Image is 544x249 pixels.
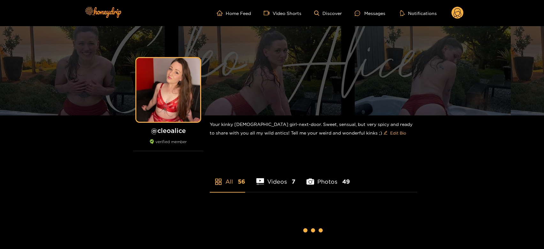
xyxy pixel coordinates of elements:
div: Messages [355,10,385,17]
span: Edit Bio [390,130,406,136]
span: appstore [215,178,222,186]
span: edit [383,131,388,135]
a: Video Shorts [264,10,301,16]
span: 7 [292,178,295,186]
li: Photos [306,163,350,192]
div: Your kinky [DEMOGRAPHIC_DATA] girl-next-door. Sweet, sensual, but very spicy and ready to share w... [210,115,417,143]
span: home [217,10,226,16]
li: Videos [256,163,295,192]
span: 49 [342,178,350,186]
span: 56 [238,178,245,186]
li: All [210,163,245,192]
span: video-camera [264,10,273,16]
a: Discover [314,11,342,16]
a: Home Feed [217,10,251,16]
h1: @ cleoalice [133,127,203,135]
button: Notifications [398,10,439,16]
div: verified member [133,139,203,151]
button: editEdit Bio [382,128,407,138]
